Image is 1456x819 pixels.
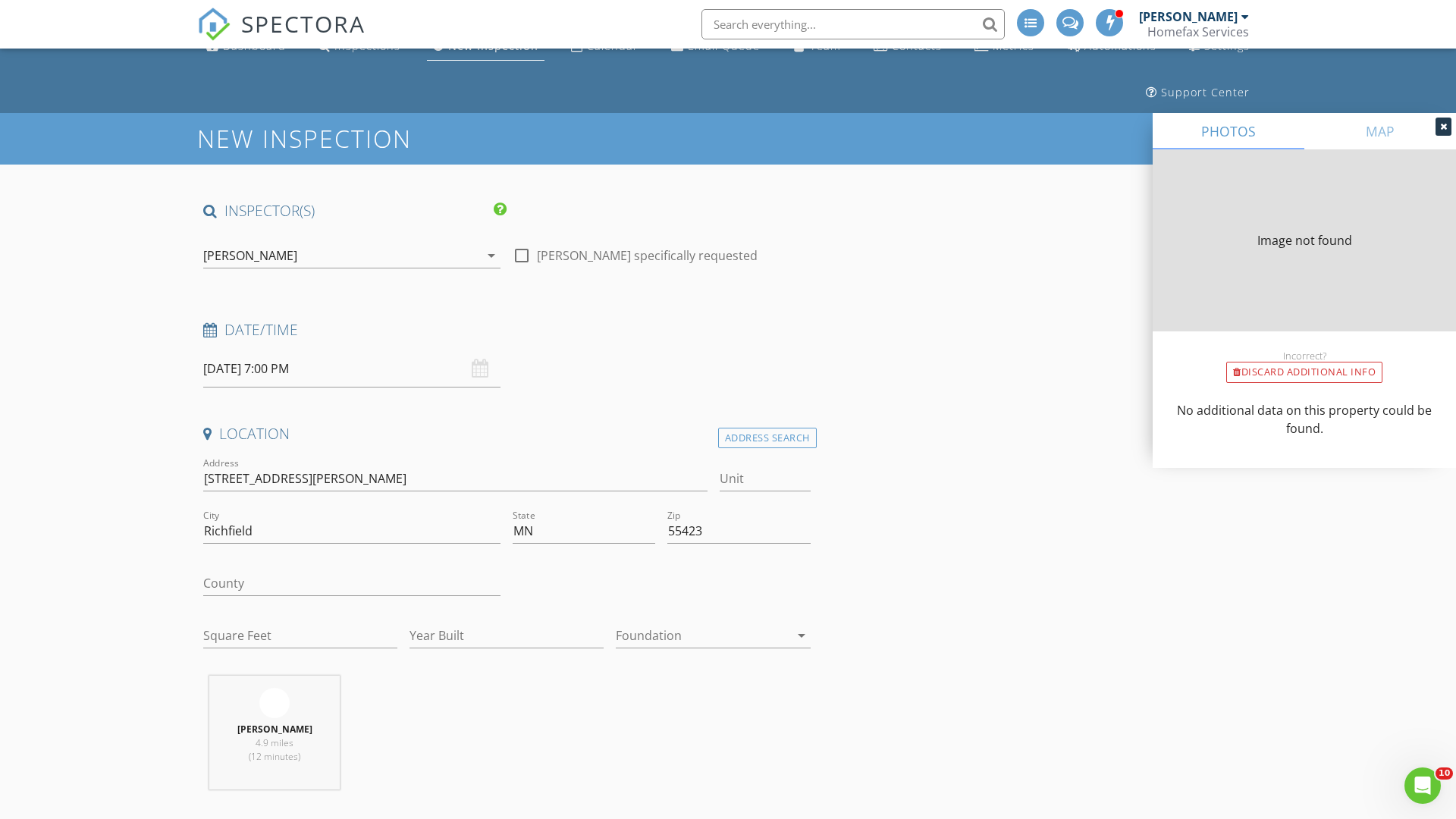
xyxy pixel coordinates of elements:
p: No additional data on this property could be found. [1171,401,1438,438]
iframe: Intercom live chat [1404,767,1441,804]
div: Address Search [718,428,817,448]
h4: Date/Time [203,320,811,340]
div: [PERSON_NAME] [203,249,297,262]
span: (12 minutes) [249,750,300,763]
a: PHOTOS [1153,113,1304,149]
div: Incorrect? [1153,350,1456,362]
img: The Best Home Inspection Software - Spectora [197,8,231,41]
h1: New Inspection [197,125,533,152]
input: Select date [203,350,500,388]
div: Support Center [1161,85,1250,99]
strong: [PERSON_NAME] [237,723,312,736]
a: MAP [1304,113,1456,149]
i: arrow_drop_down [792,626,811,645]
span: 4.9 miles [256,736,293,749]
div: [PERSON_NAME] [1139,9,1238,24]
input: Search everything... [701,9,1005,39]
img: blank_spectora_logo.png [259,688,290,718]
span: SPECTORA [241,8,366,39]
div: Discard Additional info [1226,362,1382,383]
h4: INSPECTOR(S) [203,201,507,221]
label: [PERSON_NAME] specifically requested [537,248,758,263]
div: Homefax Services [1147,24,1249,39]
span: 10 [1436,767,1453,780]
a: Support Center [1140,79,1256,107]
h4: Location [203,424,811,444]
a: SPECTORA [197,20,366,52]
i: arrow_drop_down [482,246,500,265]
